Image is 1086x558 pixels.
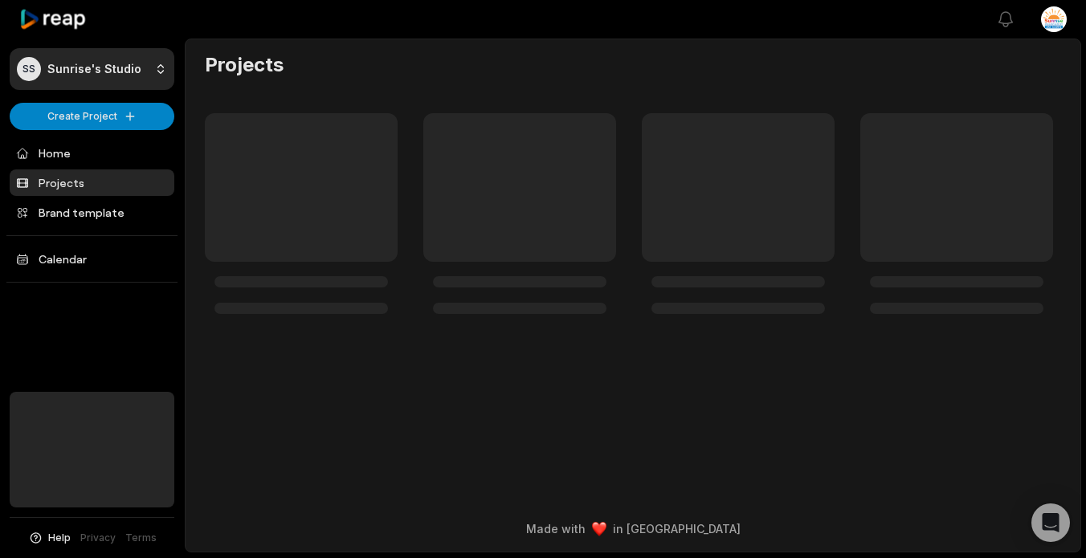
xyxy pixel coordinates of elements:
[1031,503,1070,542] div: Open Intercom Messenger
[10,103,174,130] button: Create Project
[48,531,71,545] span: Help
[28,531,71,545] button: Help
[10,140,174,166] a: Home
[10,199,174,226] a: Brand template
[205,52,284,78] h2: Projects
[592,522,606,536] img: heart emoji
[200,520,1066,537] div: Made with in [GEOGRAPHIC_DATA]
[125,531,157,545] a: Terms
[17,57,41,81] div: SS
[10,246,174,272] a: Calendar
[47,62,141,76] p: Sunrise's Studio
[10,169,174,196] a: Projects
[80,531,116,545] a: Privacy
